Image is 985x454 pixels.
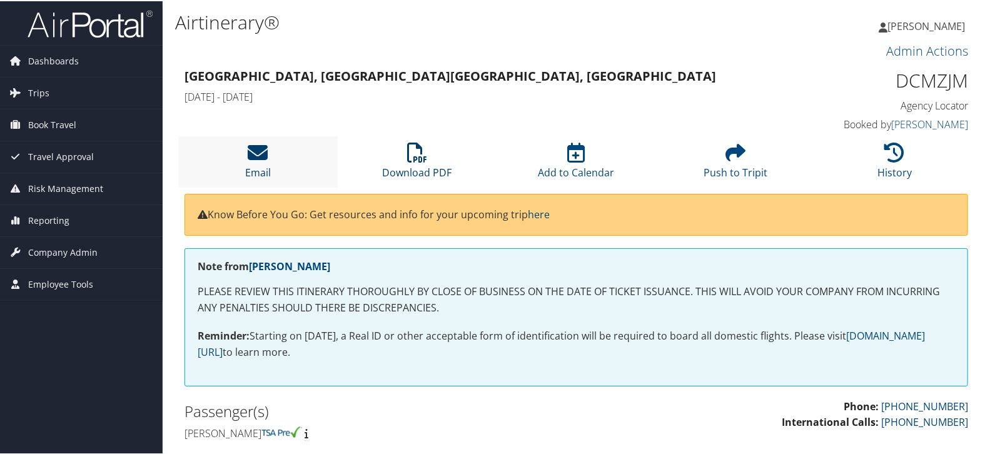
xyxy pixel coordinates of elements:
[198,283,955,315] p: PLEASE REVIEW THIS ITINERARY THOROUGHLY BY CLOSE OF BUSINESS ON THE DATE OF TICKET ISSUANCE. THIS...
[28,108,76,139] span: Book Travel
[881,414,968,428] a: [PHONE_NUMBER]
[28,236,98,267] span: Company Admin
[28,204,69,235] span: Reporting
[184,425,567,439] h4: [PERSON_NAME]
[198,258,330,272] strong: Note from
[198,328,925,358] a: [DOMAIN_NAME][URL]
[28,8,153,38] img: airportal-logo.png
[887,18,965,32] span: [PERSON_NAME]
[249,258,330,272] a: [PERSON_NAME]
[704,148,767,178] a: Push to Tripit
[28,140,94,171] span: Travel Approval
[28,44,79,76] span: Dashboards
[782,414,879,428] strong: International Calls:
[198,206,955,222] p: Know Before You Go: Get resources and info for your upcoming trip
[881,398,968,412] a: [PHONE_NUMBER]
[528,206,550,220] a: here
[28,76,49,108] span: Trips
[198,328,250,341] strong: Reminder:
[261,425,302,436] img: tsa-precheck.png
[175,8,710,34] h1: Airtinerary®
[538,148,614,178] a: Add to Calendar
[786,66,968,93] h1: DCMZJM
[28,172,103,203] span: Risk Management
[198,327,955,359] p: Starting on [DATE], a Real ID or other acceptable form of identification will be required to boar...
[245,148,271,178] a: Email
[879,6,977,44] a: [PERSON_NAME]
[891,116,968,130] a: [PERSON_NAME]
[28,268,93,299] span: Employee Tools
[184,66,716,83] strong: [GEOGRAPHIC_DATA], [GEOGRAPHIC_DATA] [GEOGRAPHIC_DATA], [GEOGRAPHIC_DATA]
[184,89,767,103] h4: [DATE] - [DATE]
[886,41,968,58] a: Admin Actions
[786,116,968,130] h4: Booked by
[382,148,452,178] a: Download PDF
[184,400,567,421] h2: Passenger(s)
[877,148,912,178] a: History
[844,398,879,412] strong: Phone:
[786,98,968,111] h4: Agency Locator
